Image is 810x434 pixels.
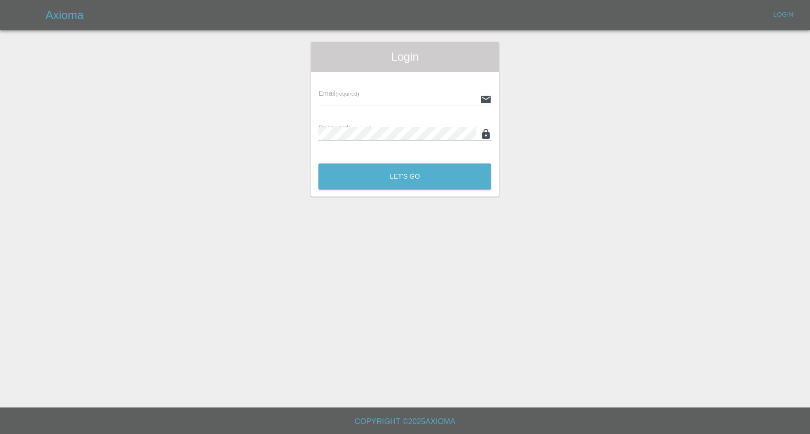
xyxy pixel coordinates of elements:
span: Password [318,124,372,132]
span: Login [318,49,491,64]
small: (required) [348,126,372,131]
h6: Copyright © 2025 Axioma [8,415,802,428]
button: Let's Go [318,163,491,190]
small: (required) [335,91,359,97]
span: Email [318,90,359,97]
h5: Axioma [46,8,84,23]
a: Login [768,8,799,22]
